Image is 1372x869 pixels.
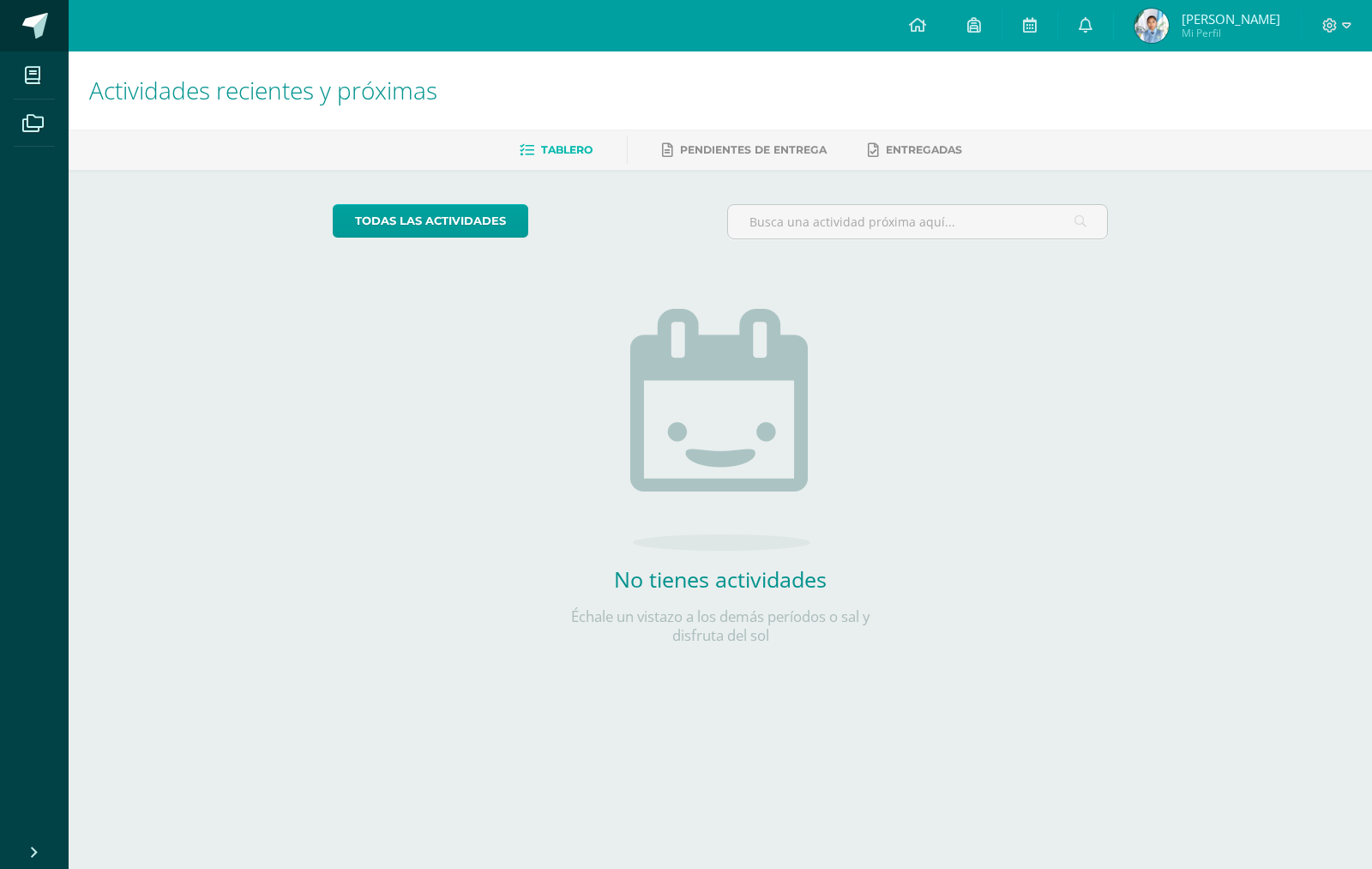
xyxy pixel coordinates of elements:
[886,143,962,156] span: Entregadas
[89,74,437,106] span: Actividades recientes y próximas
[728,205,1108,238] input: Busca una actividad próxima aquí...
[662,136,827,164] a: Pendientes de entrega
[520,136,593,164] a: Tablero
[549,607,892,645] p: Échale un vistazo a los demás períodos o sal y disfruta del sol
[541,143,593,156] span: Tablero
[549,564,892,594] h2: No tienes actividades
[868,136,962,164] a: Entregadas
[630,309,810,551] img: no_activities.png
[1182,26,1280,40] span: Mi Perfil
[333,204,528,238] a: todas las Actividades
[1182,10,1280,27] span: [PERSON_NAME]
[1134,9,1169,43] img: 7a63e9462b2df8bd99a833598490bdea.png
[680,143,827,156] span: Pendientes de entrega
